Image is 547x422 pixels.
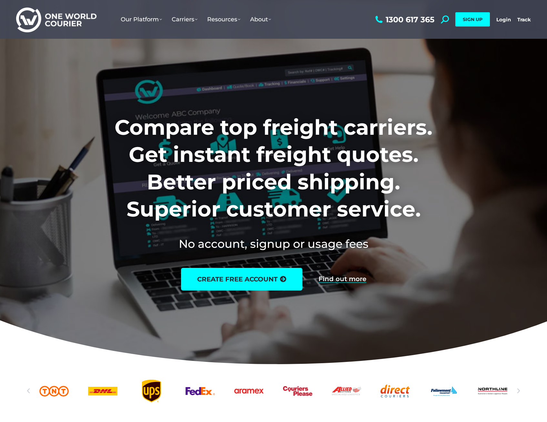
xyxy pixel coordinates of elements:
[88,380,117,402] a: DHl logo
[39,380,507,402] div: Slides
[374,16,434,24] a: 1300 617 365
[283,380,312,402] div: 7 / 25
[250,16,271,23] span: About
[16,6,96,33] img: One World Courier
[121,16,162,23] span: Our Platform
[137,380,166,402] div: 4 / 25
[186,380,215,402] a: FedEx logo
[181,268,302,290] a: create free account
[137,380,166,402] a: UPS logo
[245,9,276,29] a: About
[380,380,410,402] a: Direct Couriers logo
[455,12,490,26] a: SIGN UP
[116,9,167,29] a: Our Platform
[207,16,240,23] span: Resources
[496,16,511,23] a: Login
[429,380,459,402] a: Followmont transoirt web logo
[283,380,312,402] a: Couriers Please logo
[332,380,361,402] div: 8 / 25
[429,380,459,402] div: 10 / 25
[72,114,475,223] h1: Compare top freight carriers. Get instant freight quotes. Better priced shipping. Superior custom...
[72,236,475,252] h2: No account, signup or usage fees
[380,380,410,402] div: 9 / 25
[39,380,69,402] div: 2 / 25
[167,9,202,29] a: Carriers
[319,276,366,283] a: Find out more
[332,380,361,402] a: Allied Express logo
[234,380,264,402] a: Aramex_logo
[39,380,69,402] a: TNT logo Australian freight company
[478,380,507,402] a: Northline logo
[172,16,198,23] span: Carriers
[478,380,507,402] div: 11 / 25
[517,16,531,23] a: Track
[186,380,215,402] div: 5 / 25
[88,380,117,402] div: 3 / 25
[234,380,264,402] div: 6 / 25
[202,9,245,29] a: Resources
[463,16,482,22] span: SIGN UP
